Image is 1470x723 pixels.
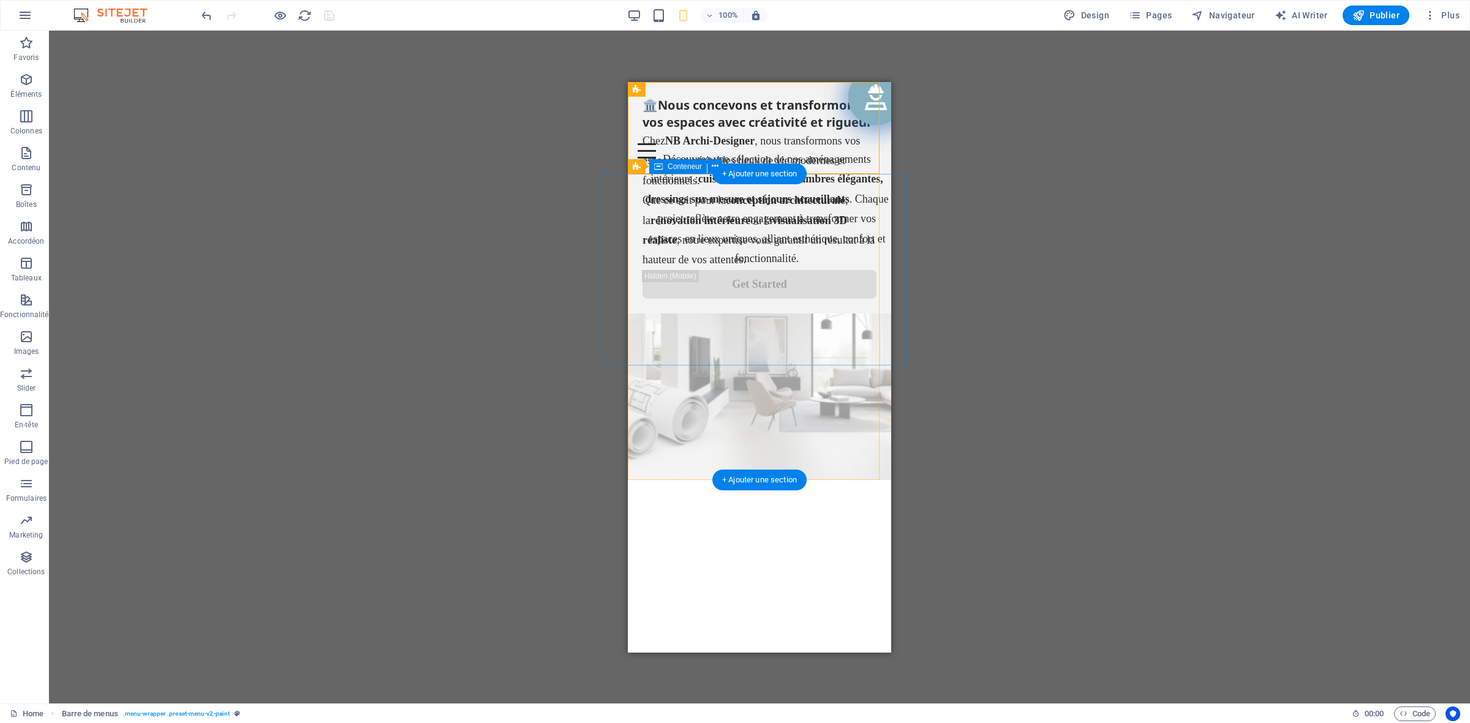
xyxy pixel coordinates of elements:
div: + Ajouter une section [712,163,807,184]
p: Images [14,347,39,356]
span: : [1373,709,1375,718]
button: reload [297,8,312,23]
div: Design (Ctrl+Alt+Y) [1058,6,1114,25]
p: Boîtes [16,200,37,209]
i: Annuler : Modifier le positionnement (Ctrl+Z) [200,9,214,23]
p: Accordéon [8,236,44,246]
span: Navigateur [1191,9,1254,21]
button: AI Writer [1270,6,1333,25]
span: Publier [1352,9,1400,21]
p: Slider [17,383,36,393]
i: Lors du redimensionnement, ajuster automatiquement le niveau de zoom en fonction de l'appareil sé... [750,10,761,21]
p: En-tête [15,420,38,430]
button: Navigateur [1186,6,1259,25]
span: Pages [1129,9,1172,21]
i: Actualiser la page [298,9,312,23]
button: Cliquez ici pour quitter le mode Aperçu et poursuivre l'édition. [273,8,287,23]
p: Favoris [13,53,39,62]
a: Cliquez pour annuler la sélection. Double-cliquez pour ouvrir Pages. [10,706,43,721]
button: Design [1058,6,1114,25]
button: undo [199,8,214,23]
button: Pages [1124,6,1177,25]
span: Design [1063,9,1109,21]
p: Tableaux [11,273,42,283]
p: Formulaires [6,493,47,503]
p: Collections [7,567,45,577]
div: + Ajouter une section [712,470,807,490]
button: 100% [700,8,744,23]
button: Plus [1419,6,1464,25]
h6: 100% [718,8,738,23]
p: Pied de page [4,457,48,466]
button: Usercentrics [1445,706,1460,721]
span: Conteneur [668,163,702,170]
img: Editor Logo [70,8,162,23]
span: 00 00 [1365,706,1384,721]
button: Code [1394,706,1436,721]
p: Marketing [9,530,43,540]
nav: breadcrumb [62,706,241,721]
h6: Durée de la session [1352,706,1384,721]
span: AI Writer [1275,9,1328,21]
span: Cliquez pour sélectionner. Double-cliquez pour modifier. [62,706,118,721]
p: Contenu [12,163,40,173]
span: Plus [1424,9,1460,21]
i: Cet élément est une présélection personnalisable. [235,710,240,717]
span: . menu-wrapper .preset-menu-v2-paint [123,706,230,721]
span: Code [1400,706,1430,721]
p: Éléments [10,89,42,99]
p: Colonnes [10,126,42,136]
button: Publier [1343,6,1409,25]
